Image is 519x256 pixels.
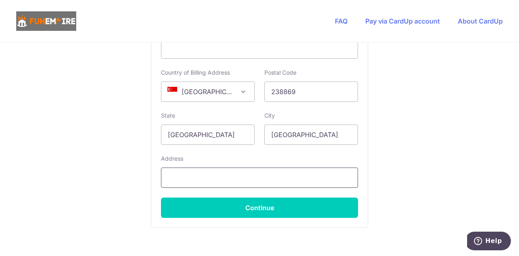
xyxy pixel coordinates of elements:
[335,17,347,25] a: FAQ
[264,112,275,120] label: City
[168,44,351,54] iframe: Secure card payment input frame
[161,69,230,77] label: Country of Billing Address
[264,69,296,77] label: Postal Code
[365,17,440,25] a: Pay via CardUp account
[161,112,175,120] label: State
[264,82,358,102] input: Example 123456
[161,82,254,101] span: Singapore
[161,198,358,218] button: Continue
[458,17,503,25] a: About CardUp
[161,155,183,163] label: Address
[467,232,511,252] iframe: Opens a widget where you can find more information
[161,82,255,102] span: Singapore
